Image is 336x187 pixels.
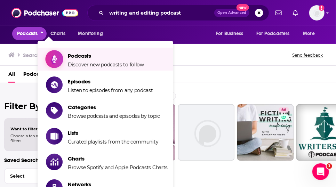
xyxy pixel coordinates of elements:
[68,87,153,93] span: Listen to episodes from any podcast
[106,7,214,18] input: Search podcasts, credits, & more...
[68,130,158,136] span: Lists
[309,5,325,21] img: User Profile
[68,104,160,111] span: Categories
[68,62,144,68] span: Discover new podcasts to follow
[290,7,301,19] a: Show notifications dropdown
[237,104,294,161] a: 66
[12,27,47,40] button: close menu
[279,107,289,113] a: 66
[68,155,168,162] span: Charts
[4,168,100,184] button: Select
[252,27,300,40] button: open menu
[319,5,325,11] svg: Add a profile image
[216,29,243,39] span: For Business
[10,127,65,131] span: Want to filter your results?
[211,27,252,40] button: open menu
[217,11,246,15] span: Open Advanced
[5,174,85,178] span: Select
[78,29,103,39] span: Monitoring
[281,107,286,114] span: 66
[23,68,47,83] a: Podcasts
[73,27,112,40] button: open menu
[298,27,324,40] button: open menu
[4,101,100,111] h2: Filter By
[290,52,325,58] button: Send feedback
[312,163,329,180] iframe: Intercom live chat
[273,7,285,19] a: Show notifications dropdown
[68,52,144,59] span: Podcasts
[68,139,158,145] span: Curated playlists from the community
[309,5,325,21] button: Show profile menu
[68,113,160,119] span: Browse podcasts and episodes by topic
[303,29,315,39] span: More
[10,133,65,143] span: Choose a tab above to access filters.
[68,78,153,85] span: Episodes
[309,5,325,21] span: Logged in as csummie
[214,9,249,17] button: Open AdvancedNew
[327,163,332,169] span: 1
[46,27,70,40] a: Charts
[87,5,269,21] div: Search podcasts, credits, & more...
[256,29,290,39] span: For Podcasters
[23,52,40,58] h3: Search
[17,29,38,39] span: Podcasts
[8,68,15,83] a: All
[11,6,78,19] img: Podchaser - Follow, Share and Rate Podcasts
[237,4,249,11] span: New
[50,29,65,39] span: Charts
[68,164,168,171] span: Browse Spotify and Apple Podcasts Charts
[4,157,100,163] p: Saved Searches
